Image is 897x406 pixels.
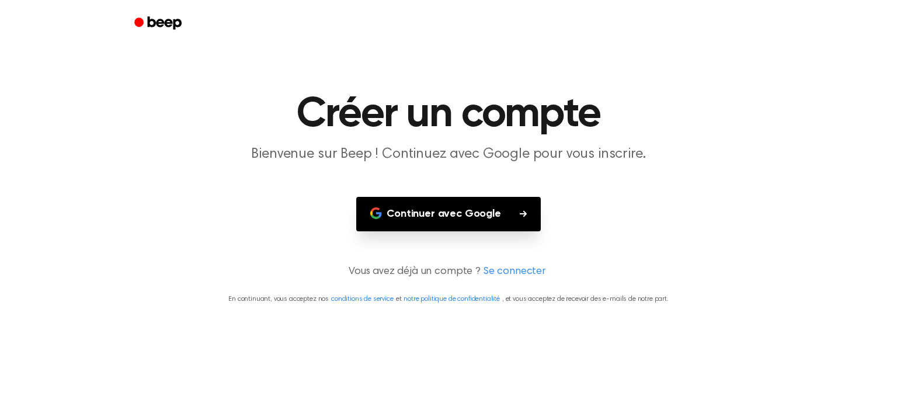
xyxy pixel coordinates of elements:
a: Se connecter [483,264,546,280]
a: conditions de service [331,296,394,303]
font: Créer un compte [297,93,600,136]
font: Se connecter [483,266,546,277]
font: Bienvenue sur Beep ! Continuez avec Google pour vous inscrire. [251,147,645,161]
font: En continuant, vous acceptez nos [228,296,329,303]
font: Vous avez déjà un compte ? [349,266,481,277]
a: notre politique de confidentialité [404,296,500,303]
font: , et vous acceptez de recevoir des e-mails de notre part. [502,296,669,303]
button: Continuer avec Google [356,197,541,231]
font: Continuer avec Google [387,209,501,219]
a: Bip [126,12,192,35]
font: et [396,296,402,303]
